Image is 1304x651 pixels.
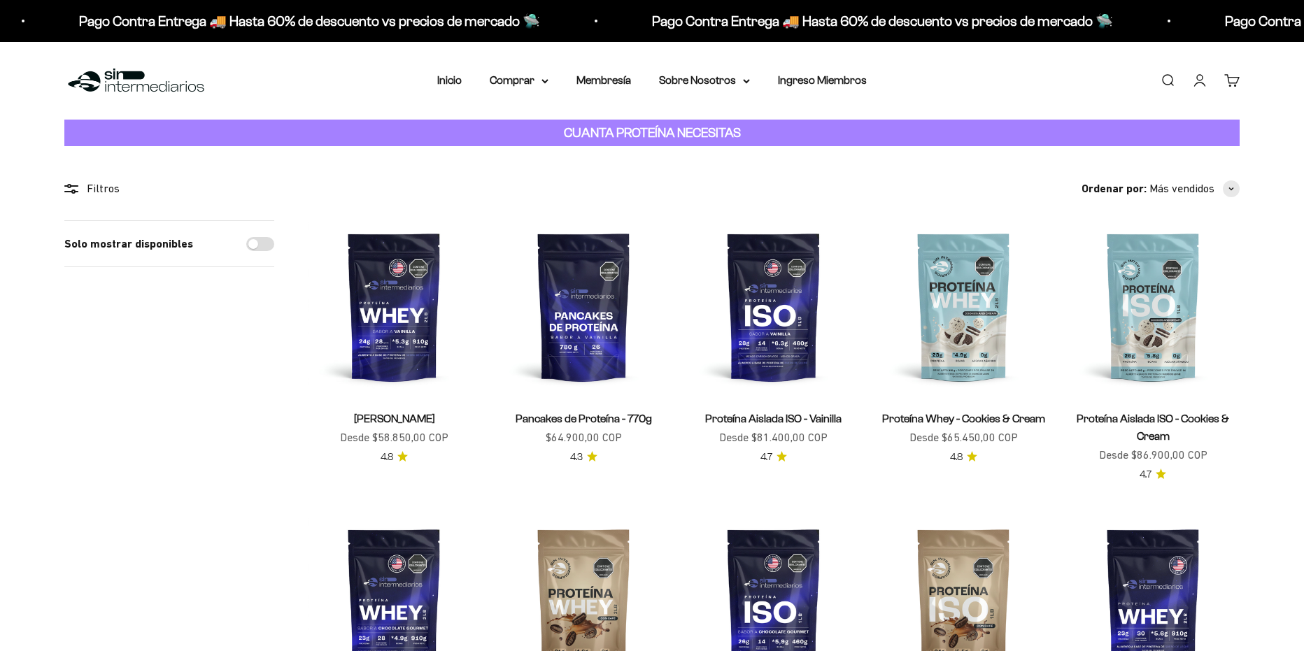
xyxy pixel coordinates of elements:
[705,413,842,424] a: Proteína Aislada ISO - Vainilla
[354,413,435,424] a: [PERSON_NAME]
[1140,467,1151,482] span: 4.7
[570,450,583,465] span: 4.3
[77,10,538,32] p: Pago Contra Entrega 🚚 Hasta 60% de descuento vs precios de mercado 🛸
[64,235,193,253] label: Solo mostrar disponibles
[778,74,867,86] a: Ingreso Miembros
[381,450,393,465] span: 4.8
[719,429,828,447] sale-price: Desde $81.400,00 COP
[950,450,963,465] span: 4.8
[516,413,652,424] a: Pancakes de Proteína - 770g
[950,450,977,465] a: 4.84.8 de 5.0 estrellas
[1149,180,1240,198] button: Más vendidos
[1099,446,1207,464] sale-price: Desde $86.900,00 COP
[1140,467,1166,482] a: 4.74.7 de 5.0 estrellas
[490,71,548,90] summary: Comprar
[1149,180,1214,198] span: Más vendidos
[576,74,631,86] a: Membresía
[909,429,1018,447] sale-price: Desde $65.450,00 COP
[659,71,750,90] summary: Sobre Nosotros
[381,450,408,465] a: 4.84.8 de 5.0 estrellas
[564,125,741,140] strong: CUANTA PROTEÍNA NECESITAS
[760,450,787,465] a: 4.74.7 de 5.0 estrellas
[882,413,1045,424] a: Proteína Whey - Cookies & Cream
[340,429,448,447] sale-price: Desde $58.850,00 COP
[437,74,462,86] a: Inicio
[546,429,622,447] sale-price: $64.900,00 COP
[1082,180,1147,198] span: Ordenar por:
[570,450,597,465] a: 4.34.3 de 5.0 estrellas
[64,180,274,198] div: Filtros
[650,10,1111,32] p: Pago Contra Entrega 🚚 Hasta 60% de descuento vs precios de mercado 🛸
[760,450,772,465] span: 4.7
[1077,413,1229,442] a: Proteína Aislada ISO - Cookies & Cream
